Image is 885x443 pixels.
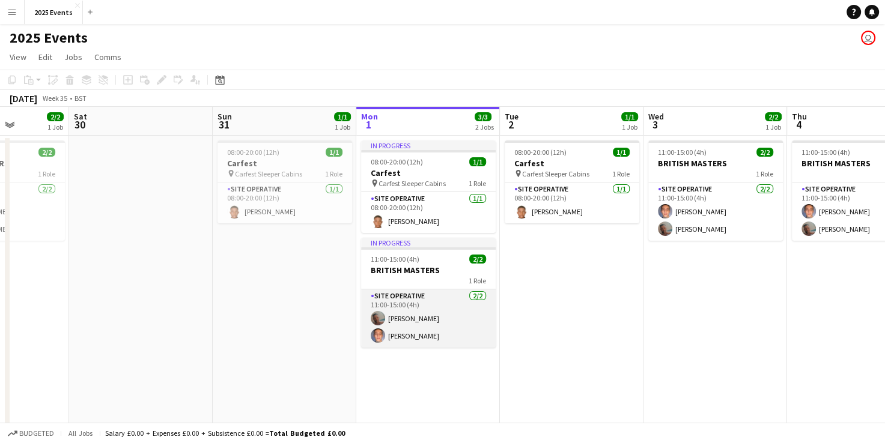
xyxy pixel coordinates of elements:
h3: Carfest [217,158,352,169]
a: Jobs [59,49,87,65]
span: 1/1 [613,148,630,157]
app-user-avatar: Olivia Gill [861,31,875,45]
span: 1 Role [612,169,630,178]
span: 2 [503,118,519,131]
div: Salary £0.00 + Expenses £0.00 + Subsistence £0.00 = [105,429,345,438]
span: Total Budgeted £0.00 [269,429,345,438]
span: Budgeted [19,429,54,438]
h3: BRITISH MASTERS [361,265,496,276]
div: 1 Job [622,122,637,131]
span: 1 Role [756,169,773,178]
div: 1 Job [47,122,63,131]
span: 08:00-20:00 (12h) [514,148,567,157]
span: Wed [648,111,664,122]
a: Edit [34,49,57,65]
span: 11:00-15:00 (4h) [801,148,850,157]
div: BST [75,94,87,103]
app-card-role: Site Operative2/211:00-15:00 (4h)[PERSON_NAME][PERSON_NAME] [361,289,496,348]
span: 1/1 [621,112,638,121]
app-job-card: 11:00-15:00 (4h)2/2BRITISH MASTERS1 RoleSite Operative2/211:00-15:00 (4h)[PERSON_NAME][PERSON_NAME] [648,140,783,241]
div: 1 Job [335,122,350,131]
h3: Carfest [505,158,639,169]
span: 1/1 [326,148,342,157]
span: 2/2 [765,112,782,121]
app-job-card: 08:00-20:00 (12h)1/1Carfest Carfest Sleeper Cabins1 RoleSite Operative1/108:00-20:00 (12h)[PERSON... [217,140,352,223]
span: 1 Role [469,179,486,188]
span: Sun [217,111,232,122]
app-card-role: Site Operative1/108:00-20:00 (12h)[PERSON_NAME] [217,182,352,223]
span: 3/3 [475,112,491,121]
span: 08:00-20:00 (12h) [371,157,423,166]
span: Comms [94,52,121,62]
app-card-role: Site Operative1/108:00-20:00 (12h)[PERSON_NAME] [361,192,496,233]
span: 3 [646,118,664,131]
span: 31 [216,118,232,131]
span: Thu [792,111,807,122]
a: Comms [90,49,126,65]
span: Edit [38,52,52,62]
div: 1 Job [765,122,781,131]
span: 1 [359,118,378,131]
span: Jobs [64,52,82,62]
span: Tue [505,111,519,122]
span: View [10,52,26,62]
a: View [5,49,31,65]
span: Sat [74,111,87,122]
h3: Carfest [361,167,496,178]
button: Budgeted [6,427,56,440]
span: 08:00-20:00 (12h) [227,148,279,157]
span: 4 [790,118,807,131]
span: All jobs [66,429,95,438]
app-card-role: Site Operative1/108:00-20:00 (12h)[PERSON_NAME] [505,182,639,223]
span: Week 35 [40,94,70,103]
span: 11:00-15:00 (4h) [658,148,707,157]
span: 2/2 [47,112,64,121]
span: 1 Role [325,169,342,178]
div: 2 Jobs [475,122,494,131]
span: 11:00-15:00 (4h) [371,255,419,264]
span: 2/2 [469,255,486,264]
span: 1 Role [469,276,486,285]
span: Mon [361,111,378,122]
span: Carfest Sleeper Cabins [379,179,446,188]
app-job-card: 08:00-20:00 (12h)1/1Carfest Carfest Sleeper Cabins1 RoleSite Operative1/108:00-20:00 (12h)[PERSON... [505,140,639,223]
span: 30 [72,118,87,131]
app-job-card: In progress08:00-20:00 (12h)1/1Carfest Carfest Sleeper Cabins1 RoleSite Operative1/108:00-20:00 (... [361,140,496,233]
span: 1/1 [469,157,486,166]
div: In progress [361,140,496,150]
h3: BRITISH MASTERS [648,158,783,169]
button: 2025 Events [25,1,83,24]
span: 2/2 [38,148,55,157]
app-card-role: Site Operative2/211:00-15:00 (4h)[PERSON_NAME][PERSON_NAME] [648,182,783,241]
span: 1 Role [38,169,55,178]
span: 1/1 [334,112,351,121]
app-job-card: In progress11:00-15:00 (4h)2/2BRITISH MASTERS1 RoleSite Operative2/211:00-15:00 (4h)[PERSON_NAME]... [361,238,496,348]
span: 2/2 [756,148,773,157]
div: [DATE] [10,92,37,104]
span: Carfest Sleeper Cabins [522,169,589,178]
div: In progress [361,238,496,247]
span: Carfest Sleeper Cabins [235,169,302,178]
h1: 2025 Events [10,29,88,47]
